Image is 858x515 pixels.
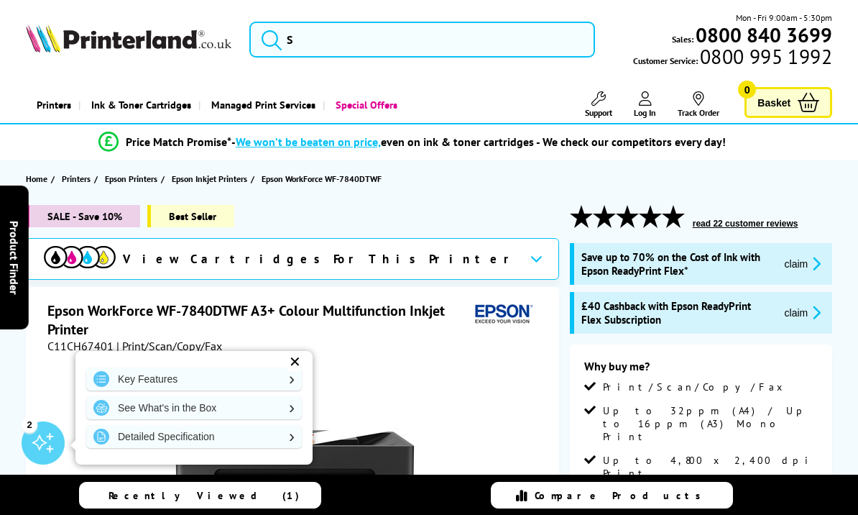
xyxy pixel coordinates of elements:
span: Recently Viewed (1) [109,489,300,502]
span: We won’t be beaten on price, [236,135,381,149]
span: Printers [62,171,91,186]
img: Epson [469,301,535,328]
span: Support [585,107,612,118]
span: £40 Cashback with Epson ReadyPrint Flex Subscription [581,299,773,327]
button: promo-description [780,255,826,272]
a: Managed Print Services [198,86,323,123]
span: Epson Inkjet Printers [172,171,247,186]
a: Epson Printers [105,171,161,186]
a: See What's in the Box [86,396,302,419]
div: ✕ [285,352,305,372]
span: Up to 32ppm (A4) / Up to 16ppm (A3) Mono Print [603,404,818,443]
span: Log In [634,107,656,118]
span: View Cartridges For This Printer [123,251,518,267]
div: - even on ink & toner cartridges - We check our competitors every day! [231,135,726,149]
span: Compare Products [535,489,709,502]
a: Basket 0 [744,87,832,118]
img: Printerland Logo [26,24,231,53]
button: read 22 customer reviews [688,218,803,229]
span: Epson WorkForce WF-7840DTWF [262,171,382,186]
a: Printers [26,86,78,123]
span: Basket [757,93,790,112]
a: Ink & Toner Cartridges [78,86,198,123]
span: Ink & Toner Cartridges [91,86,191,123]
b: 0800 840 3699 [696,22,832,48]
span: Print/Scan/Copy/Fax [603,380,788,393]
a: Key Features [86,368,302,391]
img: cmyk-icon.svg [44,246,116,268]
h1: Epson WorkForce WF-7840DTWF A3+ Colour Multifunction Inkjet Printer [47,301,469,339]
a: Compare Products [491,482,732,509]
a: Support [585,91,612,118]
span: Up to 4,800 x 2,400 dpi Print [603,454,818,480]
a: Detailed Specification [86,425,302,448]
a: Epson Inkjet Printers [172,171,251,186]
span: C11CH67401 [47,339,114,353]
span: Customer Service: [633,50,832,68]
a: Special Offers [323,86,405,123]
a: 0800 840 3699 [693,28,832,42]
a: Home [26,171,51,186]
a: Epson WorkForce WF-7840DTWF [262,171,385,186]
a: Track Order [678,91,719,118]
a: Recently Viewed (1) [79,482,320,509]
a: Printers [62,171,94,186]
span: SALE - Save 10% [26,205,140,227]
div: 2 [22,416,37,432]
span: Product Finder [7,221,22,295]
span: Home [26,171,47,186]
a: Printerland Logo [26,24,231,55]
span: Save up to 70% on the Cost of Ink with Epson ReadyPrint Flex* [581,250,773,278]
div: Why buy me? [584,359,818,380]
li: modal_Promise [7,129,817,155]
span: Sales: [672,32,693,46]
span: Mon - Fri 9:00am - 5:30pm [736,11,832,24]
span: Price Match Promise* [126,135,231,149]
span: 0800 995 1992 [698,50,832,63]
span: Best Seller [147,205,234,227]
a: Log In [634,91,656,118]
span: Epson Printers [105,171,157,186]
input: S [249,22,595,58]
span: | Print/Scan/Copy/Fax [116,339,222,353]
button: promo-description [780,304,826,321]
span: 0 [738,81,756,99]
